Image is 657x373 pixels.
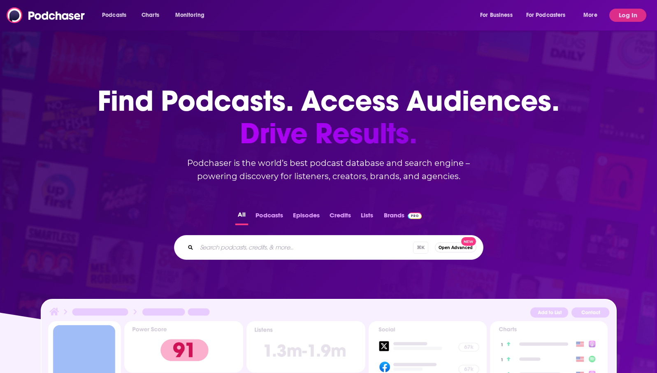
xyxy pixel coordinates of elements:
h2: Podchaser is the world’s best podcast database and search engine – powering discovery for listene... [164,156,493,183]
img: Podchaser Pro [408,212,422,219]
button: open menu [474,9,523,22]
span: For Business [480,9,513,21]
button: open menu [521,9,578,22]
span: Podcasts [102,9,126,21]
img: Podcast Insights Header [48,306,609,321]
span: Monitoring [175,9,204,21]
span: Drive Results. [98,117,559,150]
button: Open AdvancedNew [435,242,476,252]
div: Search podcasts, credits, & more... [174,235,483,260]
button: open menu [169,9,215,22]
span: For Podcasters [526,9,566,21]
span: New [461,237,476,246]
span: ⌘ K [413,242,428,254]
a: Charts [136,9,164,22]
button: All [235,209,248,225]
button: Credits [327,209,353,225]
button: Lists [358,209,376,225]
img: Podcast Insights Listens [246,321,365,373]
img: Podcast Insights Power score [124,321,243,373]
h1: Find Podcasts. Access Audiences. [98,85,559,150]
span: Open Advanced [439,245,473,250]
button: Log In [609,9,646,22]
span: More [583,9,597,21]
button: Episodes [290,209,322,225]
button: open menu [96,9,137,22]
span: Charts [142,9,159,21]
button: open menu [578,9,608,22]
a: BrandsPodchaser Pro [384,209,422,225]
input: Search podcasts, credits, & more... [197,241,413,254]
img: Podchaser - Follow, Share and Rate Podcasts [7,7,86,23]
button: Podcasts [253,209,286,225]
